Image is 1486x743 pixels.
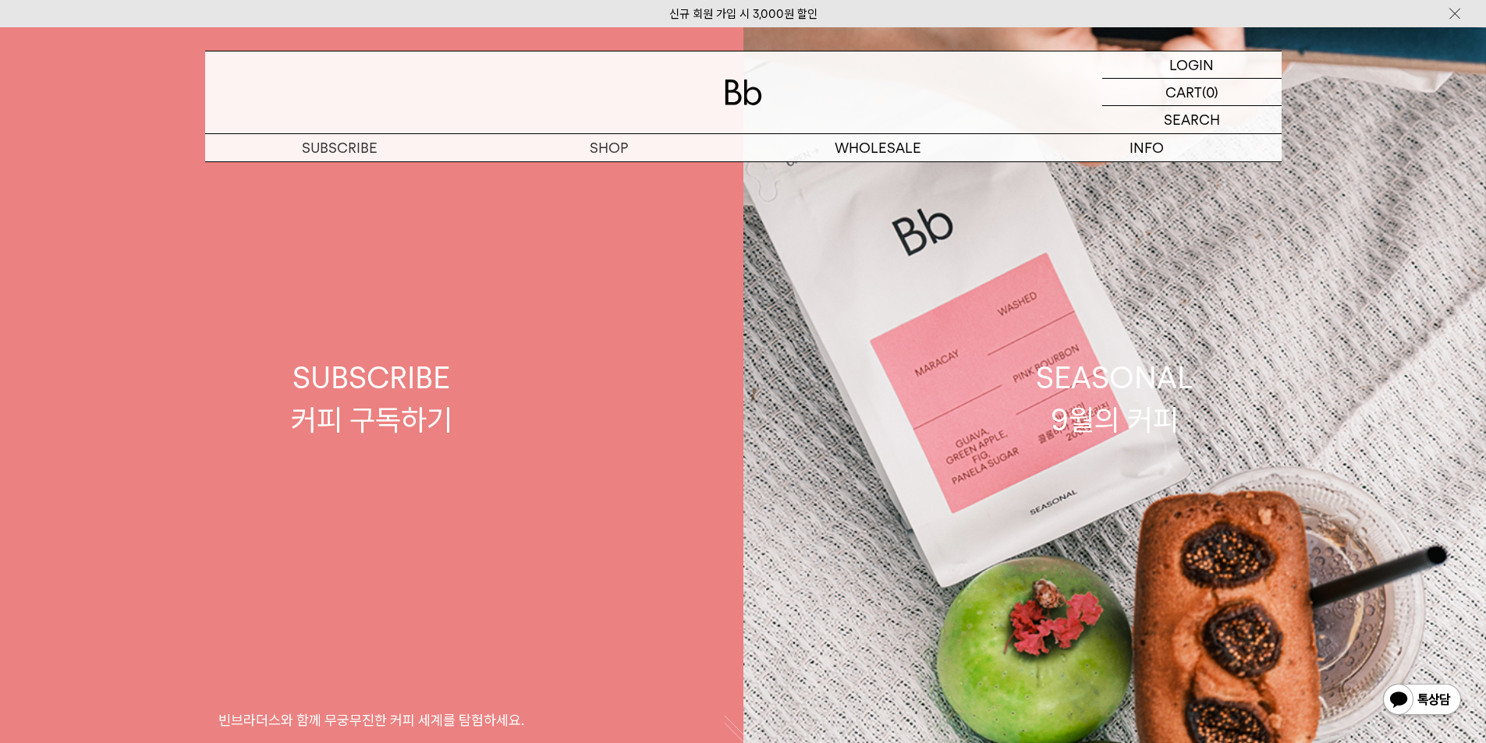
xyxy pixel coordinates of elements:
[743,134,1013,161] p: WHOLESALE
[474,134,743,161] a: SHOP
[291,357,452,440] div: SUBSCRIBE 커피 구독하기
[1102,51,1282,79] a: LOGIN
[1036,357,1193,440] div: SEASONAL 9월의 커피
[1013,134,1282,161] p: INFO
[1164,106,1220,133] p: SEARCH
[1202,79,1218,105] p: (0)
[1381,682,1463,720] img: 카카오톡 채널 1:1 채팅 버튼
[1102,79,1282,106] a: CART (0)
[1169,51,1214,78] p: LOGIN
[1165,79,1202,105] p: CART
[725,80,762,105] img: 로고
[205,134,474,161] a: SUBSCRIBE
[669,7,817,21] a: 신규 회원 가입 시 3,000원 할인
